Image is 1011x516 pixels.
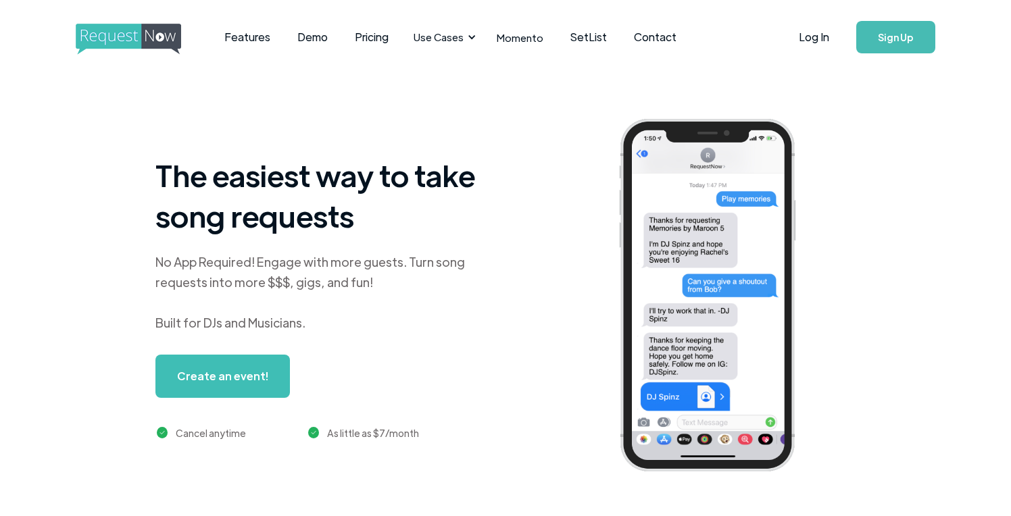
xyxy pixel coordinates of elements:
[176,425,246,441] div: Cancel anytime
[620,16,690,58] a: Contact
[76,24,177,51] a: home
[603,109,832,486] img: iphone screenshot
[76,24,206,55] img: requestnow logo
[284,16,341,58] a: Demo
[155,252,493,333] div: No App Required! Engage with more guests. Turn song requests into more $$$, gigs, and fun! Built ...
[327,425,419,441] div: As little as $7/month
[211,16,284,58] a: Features
[856,21,935,53] a: Sign Up
[557,16,620,58] a: SetList
[414,30,464,45] div: Use Cases
[155,155,493,236] h1: The easiest way to take song requests
[308,427,320,438] img: green checkmark
[155,355,290,398] a: Create an event!
[341,16,402,58] a: Pricing
[483,18,557,57] a: Momento
[405,16,480,58] div: Use Cases
[785,14,843,61] a: Log In
[157,427,168,438] img: green checkmark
